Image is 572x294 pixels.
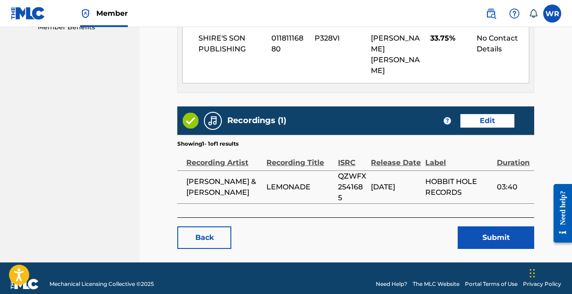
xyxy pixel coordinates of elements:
a: Back [177,226,231,249]
a: Member Benefits [38,23,129,32]
span: 33.75% [430,33,470,44]
div: Recording Artist [186,148,262,168]
a: Edit [460,114,514,128]
img: MLC Logo [11,7,45,20]
span: ? [444,117,451,124]
a: Portal Terms of Use [465,280,518,288]
span: HOBBIT HOLE RECORDS [425,176,492,198]
button: Submit [458,226,534,249]
span: QZWFX2541685 [338,171,367,203]
span: [PERSON_NAME] [PERSON_NAME] [371,34,420,75]
img: Valid [183,113,198,129]
span: P328VI [315,33,364,44]
a: Privacy Policy [523,280,561,288]
a: Public Search [482,5,500,23]
div: Label [425,148,492,168]
img: Top Rightsholder [80,8,91,19]
div: Duration [497,148,530,168]
div: Notifications [529,9,538,18]
span: [PERSON_NAME] & [PERSON_NAME] [186,176,262,198]
h5: Recordings (1) [227,115,286,126]
div: Release Date [371,148,421,168]
img: search [486,8,496,19]
div: User Menu [543,5,561,23]
img: Recordings [207,115,218,126]
p: Showing 1 - 1 of 1 results [177,140,239,148]
span: [DATE] [371,182,421,193]
span: Mechanical Licensing Collective © 2025 [50,280,154,288]
span: Member [96,8,128,18]
div: No Contact Details [477,33,529,55]
img: logo [11,279,39,289]
span: LEMONADE [266,182,333,193]
iframe: Resource Center [547,177,572,249]
div: ISRC [338,148,367,168]
iframe: Chat Widget [527,251,572,294]
div: Recording Title [266,148,333,168]
a: Need Help? [376,280,407,288]
span: 01181116880 [271,33,308,55]
div: Help [505,5,523,23]
div: Drag [530,260,535,287]
a: The MLC Website [413,280,459,288]
span: SHIRE'S SON PUBLISHING [198,33,265,55]
img: help [509,8,520,19]
span: 03:40 [497,182,530,193]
